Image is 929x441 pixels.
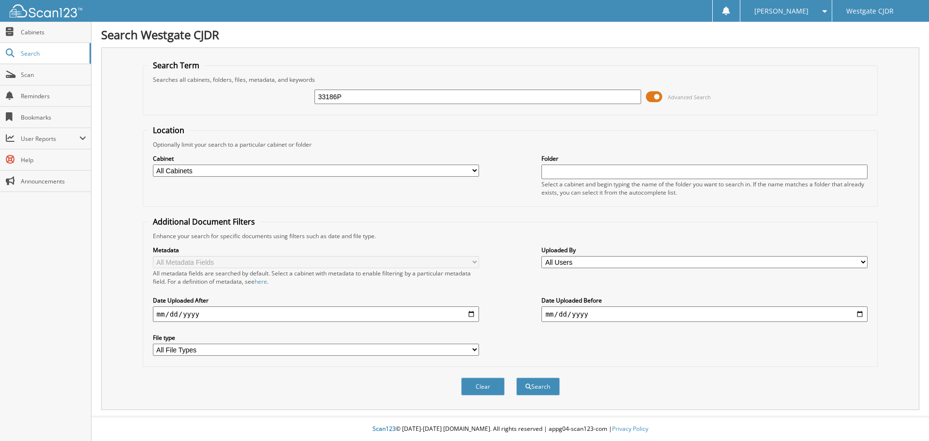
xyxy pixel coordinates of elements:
span: [PERSON_NAME] [754,8,809,14]
button: Clear [461,378,505,395]
iframe: Chat Widget [881,395,929,441]
span: Cabinets [21,28,86,36]
div: All metadata fields are searched by default. Select a cabinet with metadata to enable filtering b... [153,269,479,286]
span: Search [21,49,85,58]
div: Enhance your search for specific documents using filters such as date and file type. [148,232,873,240]
a: here [255,277,267,286]
legend: Location [148,125,189,136]
a: Privacy Policy [612,425,648,433]
label: Folder [541,154,868,163]
legend: Additional Document Filters [148,216,260,227]
div: Optionally limit your search to a particular cabinet or folder [148,140,873,149]
label: Date Uploaded After [153,296,479,304]
span: Bookmarks [21,113,86,122]
span: Scan123 [373,425,396,433]
span: Scan [21,71,86,79]
div: Select a cabinet and begin typing the name of the folder you want to search in. If the name match... [541,180,868,197]
label: Uploaded By [541,246,868,254]
h1: Search Westgate CJDR [101,27,919,43]
input: end [541,306,868,322]
div: Searches all cabinets, folders, files, metadata, and keywords [148,76,873,84]
input: start [153,306,479,322]
span: Announcements [21,177,86,185]
div: © [DATE]-[DATE] [DOMAIN_NAME]. All rights reserved | appg04-scan123-com | [91,417,929,441]
label: Date Uploaded Before [541,296,868,304]
label: File type [153,334,479,342]
span: Advanced Search [668,93,711,101]
img: scan123-logo-white.svg [10,4,82,17]
span: Help [21,156,86,164]
span: Reminders [21,92,86,100]
span: Westgate CJDR [846,8,894,14]
legend: Search Term [148,60,204,71]
label: Cabinet [153,154,479,163]
button: Search [516,378,560,395]
span: User Reports [21,135,79,143]
label: Metadata [153,246,479,254]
